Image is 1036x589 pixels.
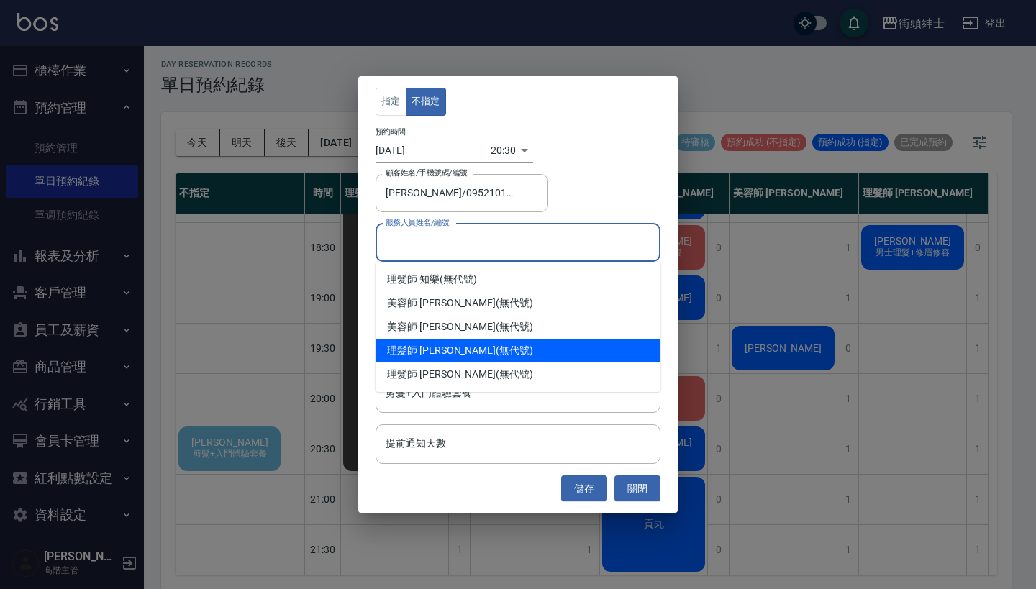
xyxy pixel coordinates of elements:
label: 顧客姓名/手機號碼/編號 [386,168,468,178]
button: 儲存 [561,475,607,502]
div: (無代號) [376,362,660,386]
span: 美容師 [PERSON_NAME] [387,296,496,311]
span: 美容師 [PERSON_NAME] [387,319,496,334]
button: 指定 [376,88,406,116]
div: (無代號) [376,268,660,291]
input: Choose date, selected date is 2025-09-25 [376,139,491,163]
span: 理髮師 知樂 [387,272,440,287]
div: 20:30 [491,139,516,163]
span: 理髮師 [PERSON_NAME] [387,343,496,358]
div: (無代號) [376,315,660,339]
label: 預約時間 [376,126,406,137]
div: (無代號) [376,339,660,362]
button: 關閉 [614,475,660,502]
label: 服務人員姓名/編號 [386,217,449,228]
div: (無代號) [376,291,660,315]
button: 不指定 [406,88,446,116]
span: 理髮師 [PERSON_NAME] [387,367,496,382]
